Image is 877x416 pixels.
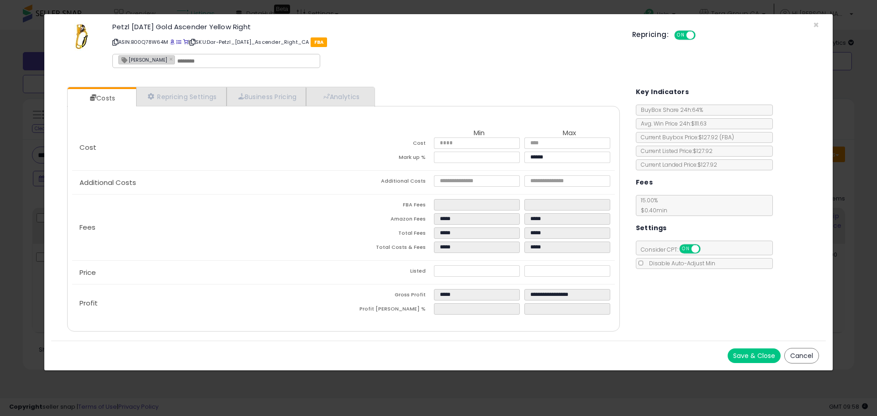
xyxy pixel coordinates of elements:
span: × [813,18,819,32]
span: $0.40 min [636,206,667,214]
p: Cost [72,144,343,151]
td: Listed [343,265,434,279]
td: Mark up % [343,152,434,166]
th: Min [434,129,524,137]
a: × [169,55,175,63]
span: ( FBA ) [719,133,734,141]
td: Cost [343,137,434,152]
span: Avg. Win Price 24h: $111.63 [636,120,707,127]
span: Consider CPT: [636,246,713,253]
td: Additional Costs [343,175,434,190]
span: BuyBox Share 24h: 64% [636,106,703,114]
span: Current Landed Price: $127.92 [636,161,717,169]
th: Max [524,129,615,137]
p: Additional Costs [72,179,343,186]
a: BuyBox page [170,38,175,46]
td: Amazon Fees [343,213,434,227]
span: 15.00 % [636,196,667,214]
td: Profit [PERSON_NAME] % [343,303,434,317]
h5: Fees [636,177,653,188]
p: ASIN: B00Q78W64M | SKU: Dar-Petzl_[DATE]_Ascender_Right_CA [112,35,619,49]
h5: Settings [636,222,667,234]
span: OFF [694,32,709,39]
td: Total Costs & Fees [343,242,434,256]
h5: Repricing: [632,31,669,38]
a: Analytics [306,87,374,106]
button: Cancel [784,348,819,363]
td: Gross Profit [343,289,434,303]
p: Profit [72,300,343,307]
button: Save & Close [728,348,781,363]
span: ON [680,245,692,253]
span: $127.92 [698,133,734,141]
a: Your listing only [183,38,188,46]
span: Disable Auto-Adjust Min [645,259,715,267]
td: FBA Fees [343,199,434,213]
span: Current Buybox Price: [636,133,734,141]
a: All offer listings [176,38,181,46]
a: Business Pricing [227,87,306,106]
a: Costs [68,89,135,107]
h5: Key Indicators [636,86,689,98]
span: ON [675,32,687,39]
span: [PERSON_NAME] [119,56,167,63]
span: Current Listed Price: $127.92 [636,147,713,155]
p: Price [72,269,343,276]
p: Fees [72,224,343,231]
h3: Petzl [DATE] Gold Ascender Yellow Right [112,23,619,30]
span: OFF [699,245,713,253]
span: FBA [311,37,328,47]
img: 418G-1XiSXL._SL60_.jpg [74,23,90,51]
td: Total Fees [343,227,434,242]
a: Repricing Settings [136,87,227,106]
